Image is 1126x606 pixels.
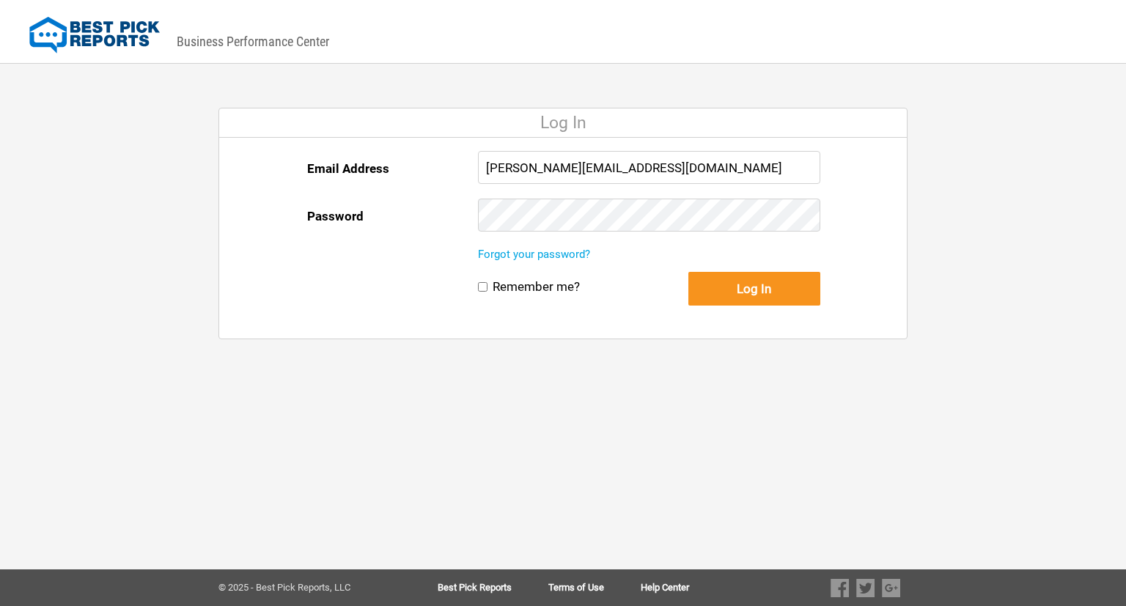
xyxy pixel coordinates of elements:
a: Best Pick Reports [438,583,548,593]
a: Terms of Use [548,583,641,593]
a: Help Center [641,583,689,593]
label: Remember me? [493,279,580,295]
div: Log In [219,108,907,138]
button: Log In [688,272,820,306]
img: Best Pick Reports Logo [29,17,160,53]
label: Email Address [307,151,389,186]
label: Password [307,199,364,234]
a: Forgot your password? [478,248,590,261]
div: © 2025 - Best Pick Reports, LLC [218,583,391,593]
